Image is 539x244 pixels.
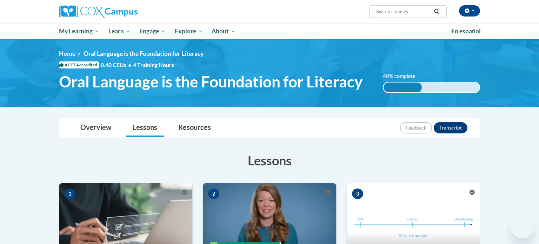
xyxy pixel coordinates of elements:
span: Oral Language is the Foundation for Literacy [84,50,204,57]
a: My Learning [54,23,104,39]
a: Cox Campus [59,5,192,18]
button: Feedback [400,122,432,133]
img: Cox Campus [59,5,138,18]
iframe: Button to launch messaging window [511,216,533,238]
span: My Learning [59,27,99,35]
span: Explore [175,27,203,35]
span: Engage [139,27,166,35]
span: 0.40 CEUs [101,61,133,69]
button: Transcript [434,122,467,133]
a: Explore [170,23,207,39]
a: En español [447,24,485,39]
a: Learn [104,23,135,39]
i:  [434,9,440,14]
a: Resources [171,119,218,137]
input: Search Courses [375,7,432,16]
a: Lessons [126,119,164,137]
a: About [207,23,240,39]
span: Oral Language is the Foundation for Literacy [59,72,362,91]
a: Home [59,50,75,57]
label: 40% complete [383,72,423,80]
span: 4 Training Hours [133,61,174,68]
span: 2 [208,189,219,199]
a: Overview [73,119,119,137]
button: Account Settings [459,5,480,17]
span: En español [451,27,481,35]
span: Learn [108,27,131,35]
h3: Lessons [59,152,480,169]
div: Main menu [48,23,491,39]
span: About [212,27,235,35]
span: IACET Accredited [59,61,99,68]
a: Engage [135,23,170,39]
span: 1 [64,189,75,199]
button: Search [432,7,442,16]
div: 40% complete [384,83,422,92]
span: • [128,61,131,68]
span: 3 [352,189,363,199]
